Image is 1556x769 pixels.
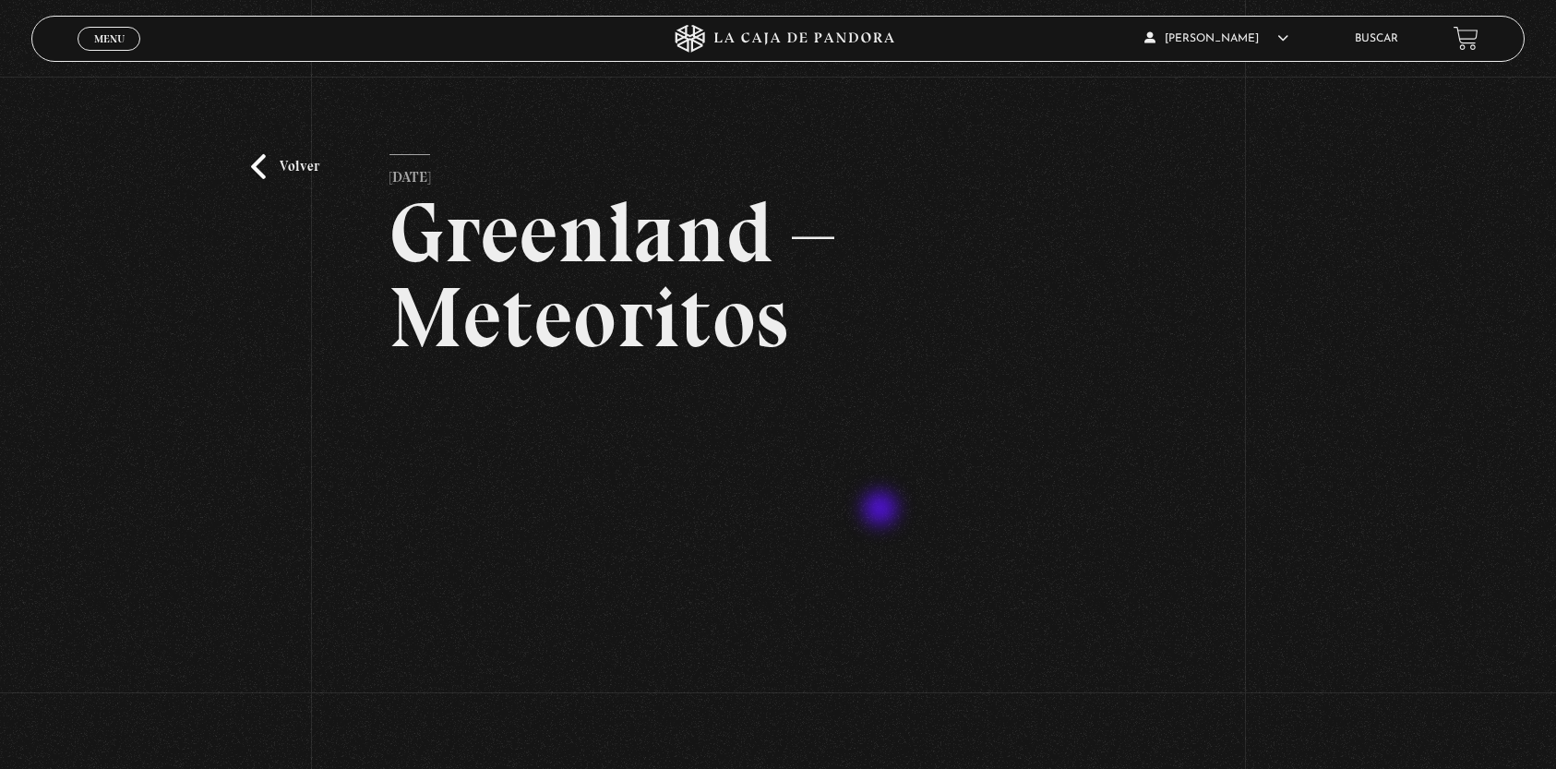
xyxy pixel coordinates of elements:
span: Menu [94,33,125,44]
span: [PERSON_NAME] [1144,33,1288,44]
span: Cerrar [88,48,131,61]
a: Volver [251,154,319,179]
a: View your shopping cart [1454,26,1478,51]
h2: Greenland – Meteoritos [389,190,1167,360]
p: [DATE] [389,154,430,191]
a: Buscar [1355,33,1398,44]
